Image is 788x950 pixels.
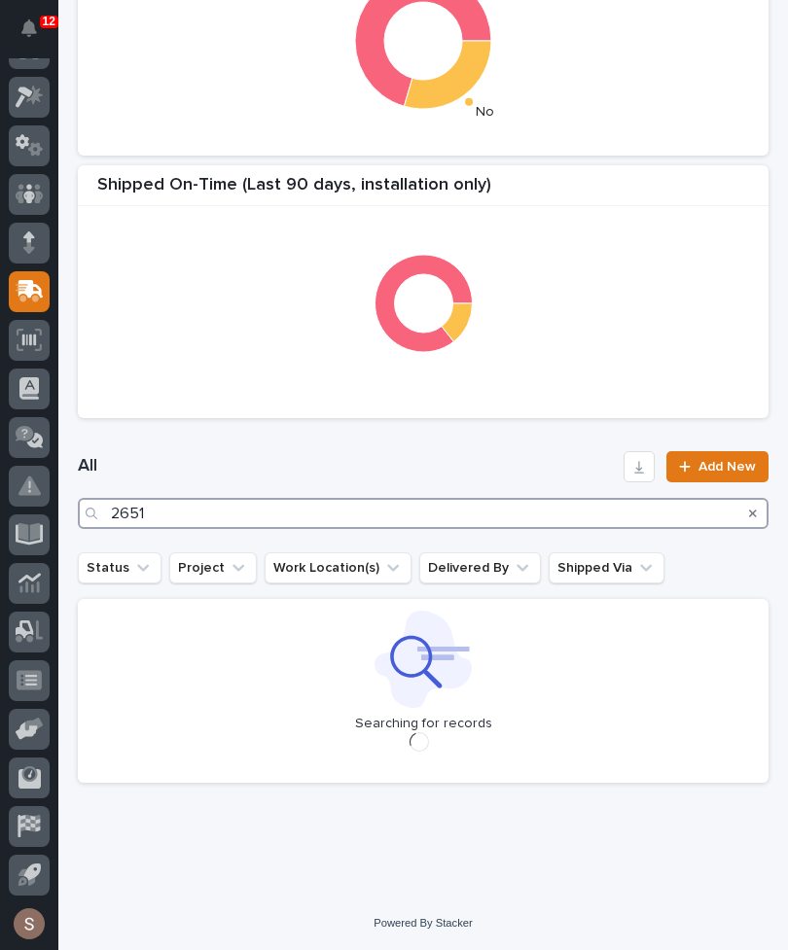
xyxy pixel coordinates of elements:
text: No [476,105,494,119]
input: Search [78,498,769,529]
div: Shipped On-Time (Last 90 days, installation only) [78,175,769,207]
button: Status [78,552,161,583]
h1: All [78,455,616,478]
button: Project [169,552,257,583]
span: Add New [698,460,756,474]
button: Work Location(s) [265,552,412,583]
a: Powered By Stacker [374,917,472,929]
button: Shipped Via [549,552,664,583]
a: Add New [666,451,769,482]
button: Delivered By [419,552,541,583]
div: Notifications12 [24,19,50,51]
button: Notifications [9,8,50,49]
p: 12 [43,15,55,28]
p: Searching for records [355,716,492,732]
button: users-avatar [9,903,50,944]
